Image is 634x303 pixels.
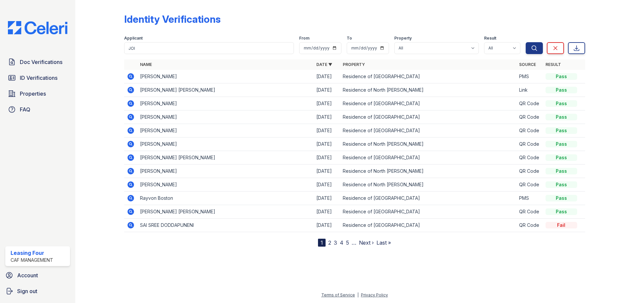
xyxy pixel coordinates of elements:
td: Link [516,83,543,97]
td: [DATE] [314,165,340,178]
td: Residence of [GEOGRAPHIC_DATA] [340,97,516,110]
div: CAF Management [11,257,53,263]
div: Fail [546,222,577,228]
td: [PERSON_NAME] [137,124,314,137]
td: [PERSON_NAME] [PERSON_NAME] [137,83,314,97]
td: Residence of [GEOGRAPHIC_DATA] [340,70,516,83]
div: Leasing Four [11,249,53,257]
td: Residence of [GEOGRAPHIC_DATA] [340,219,516,232]
td: QR Code [516,137,543,151]
td: [DATE] [314,151,340,165]
input: Search by name or phone number [124,42,294,54]
span: Sign out [17,287,37,295]
td: [PERSON_NAME] [137,97,314,110]
div: Identity Verifications [124,13,221,25]
div: Pass [546,73,577,80]
a: Source [519,62,536,67]
td: Residence of [GEOGRAPHIC_DATA] [340,192,516,205]
td: QR Code [516,151,543,165]
td: Residence of [GEOGRAPHIC_DATA] [340,124,516,137]
a: FAQ [5,103,70,116]
label: Property [394,36,412,41]
a: Privacy Policy [361,292,388,297]
label: Result [484,36,496,41]
a: 3 [334,239,337,246]
div: Pass [546,114,577,120]
td: Residence of North [PERSON_NAME] [340,165,516,178]
td: [DATE] [314,70,340,83]
td: Residence of [GEOGRAPHIC_DATA] [340,151,516,165]
div: | [357,292,359,297]
div: Pass [546,127,577,134]
td: Residence of [GEOGRAPHIC_DATA] [340,205,516,219]
td: QR Code [516,110,543,124]
div: Pass [546,100,577,107]
label: Applicant [124,36,143,41]
span: FAQ [20,106,30,113]
a: Properties [5,87,70,100]
td: [DATE] [314,219,340,232]
td: [PERSON_NAME] [137,178,314,192]
div: Pass [546,195,577,201]
div: Pass [546,154,577,161]
a: Last » [376,239,391,246]
a: Property [343,62,365,67]
a: Result [546,62,561,67]
div: Pass [546,168,577,174]
td: [PERSON_NAME] [PERSON_NAME] [137,205,314,219]
td: Residence of North [PERSON_NAME] [340,178,516,192]
td: [PERSON_NAME] [137,70,314,83]
a: 2 [328,239,331,246]
td: QR Code [516,124,543,137]
td: [DATE] [314,124,340,137]
div: Pass [546,87,577,93]
a: Sign out [3,285,73,298]
label: To [347,36,352,41]
a: 5 [346,239,349,246]
a: Next › [359,239,374,246]
td: [DATE] [314,137,340,151]
div: Pass [546,208,577,215]
td: Residence of North [PERSON_NAME] [340,137,516,151]
td: [DATE] [314,97,340,110]
td: QR Code [516,165,543,178]
span: Properties [20,90,46,98]
a: 4 [340,239,343,246]
td: QR Code [516,219,543,232]
div: 1 [318,239,326,247]
td: QR Code [516,97,543,110]
a: ID Verifications [5,71,70,84]
span: Doc Verifications [20,58,62,66]
td: PMS [516,70,543,83]
label: From [299,36,309,41]
div: Pass [546,181,577,188]
td: QR Code [516,205,543,219]
a: Doc Verifications [5,55,70,69]
td: [DATE] [314,205,340,219]
span: … [352,239,356,247]
td: QR Code [516,178,543,192]
td: [DATE] [314,178,340,192]
span: Account [17,271,38,279]
td: [DATE] [314,83,340,97]
td: [DATE] [314,110,340,124]
img: CE_Logo_Blue-a8612792a0a2168367f1c8372b55b34899dd931a85d93a1a3d3e32e68fde9ad4.png [3,21,73,34]
td: [PERSON_NAME] [137,137,314,151]
td: PMS [516,192,543,205]
span: ID Verifications [20,74,57,82]
a: Name [140,62,152,67]
td: Rayvon Boston [137,192,314,205]
div: Pass [546,141,577,147]
td: [PERSON_NAME] [137,165,314,178]
td: SAI SREE DODDAPUNENI [137,219,314,232]
td: Residence of North [PERSON_NAME] [340,83,516,97]
td: Residence of [GEOGRAPHIC_DATA] [340,110,516,124]
a: Terms of Service [321,292,355,297]
td: [PERSON_NAME] [PERSON_NAME] [137,151,314,165]
a: Account [3,269,73,282]
a: Date ▼ [316,62,332,67]
td: [DATE] [314,192,340,205]
td: [PERSON_NAME] [137,110,314,124]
